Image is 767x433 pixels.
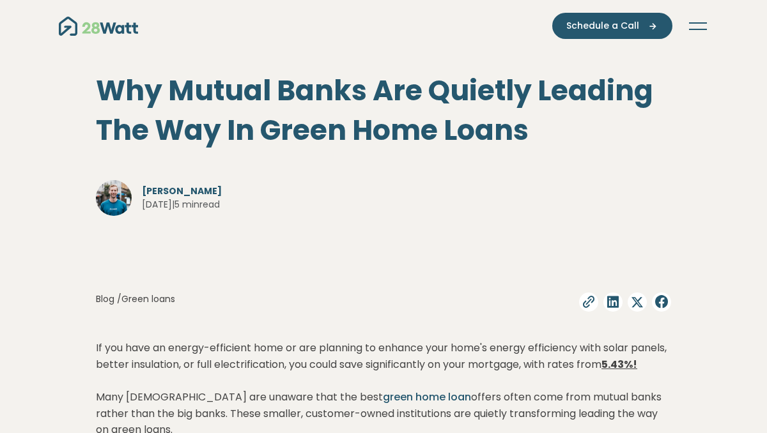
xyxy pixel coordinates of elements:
[603,292,623,312] a: why-mutual-banks-are-quietly-leading-the-way-in-green-home-loans
[552,13,672,39] button: Schedule a Call
[652,292,671,312] a: why-mutual-banks-are-quietly-leading-the-way-in-green-home-loans
[383,390,471,404] a: green home loan
[142,198,220,211] span: [DATE] | 5 min read
[96,292,175,312] div: Blog / Green loans
[96,180,132,216] img: Robin Stam
[566,19,639,33] span: Schedule a Call
[579,292,598,312] button: Copy Link
[59,13,708,39] nav: Main navigation
[59,17,138,36] img: 28Watt
[628,292,647,312] a: why-mutual-banks-are-quietly-leading-the-way-in-green-home-loans
[142,185,230,198] span: [PERSON_NAME]
[96,71,671,149] h1: Why Mutual Banks Are Quietly Leading The Way In Green Home Loans
[601,357,637,372] strong: 5.43%!
[688,20,708,33] button: Toggle navigation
